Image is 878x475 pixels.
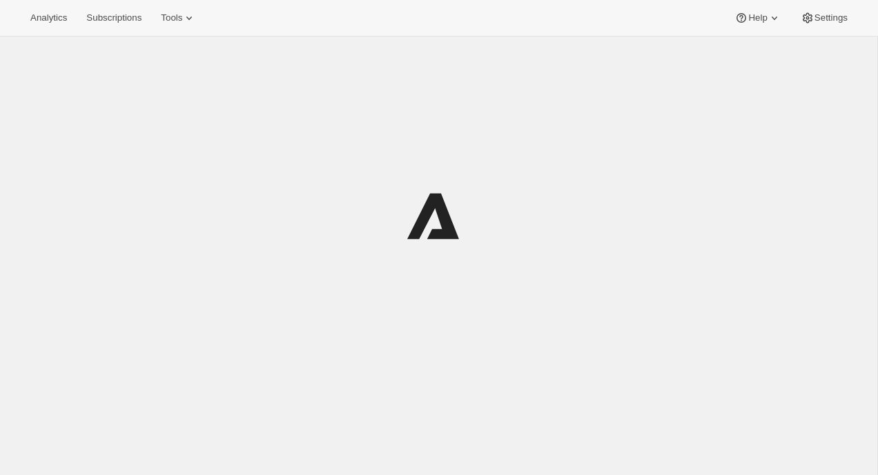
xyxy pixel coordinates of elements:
[814,12,848,23] span: Settings
[78,8,150,28] button: Subscriptions
[792,8,856,28] button: Settings
[86,12,142,23] span: Subscriptions
[153,8,204,28] button: Tools
[161,12,182,23] span: Tools
[726,8,789,28] button: Help
[748,12,767,23] span: Help
[30,12,67,23] span: Analytics
[22,8,75,28] button: Analytics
